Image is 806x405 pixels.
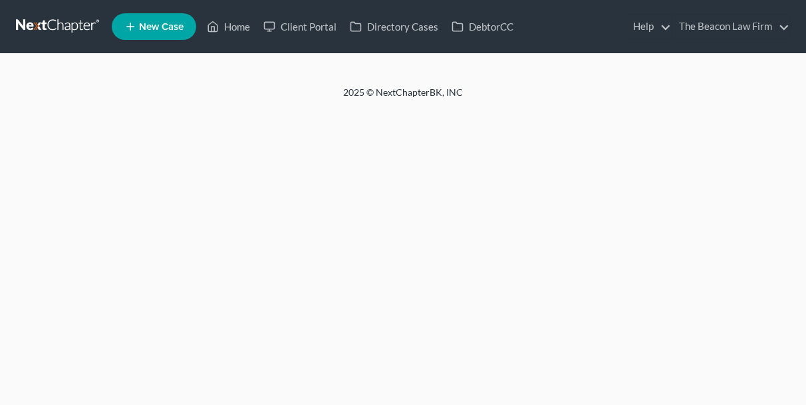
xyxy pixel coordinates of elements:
[24,86,782,110] div: 2025 © NextChapterBK, INC
[112,13,196,40] new-legal-case-button: New Case
[445,15,520,39] a: DebtorCC
[257,15,343,39] a: Client Portal
[200,15,257,39] a: Home
[343,15,445,39] a: Directory Cases
[672,15,789,39] a: The Beacon Law Firm
[626,15,671,39] a: Help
